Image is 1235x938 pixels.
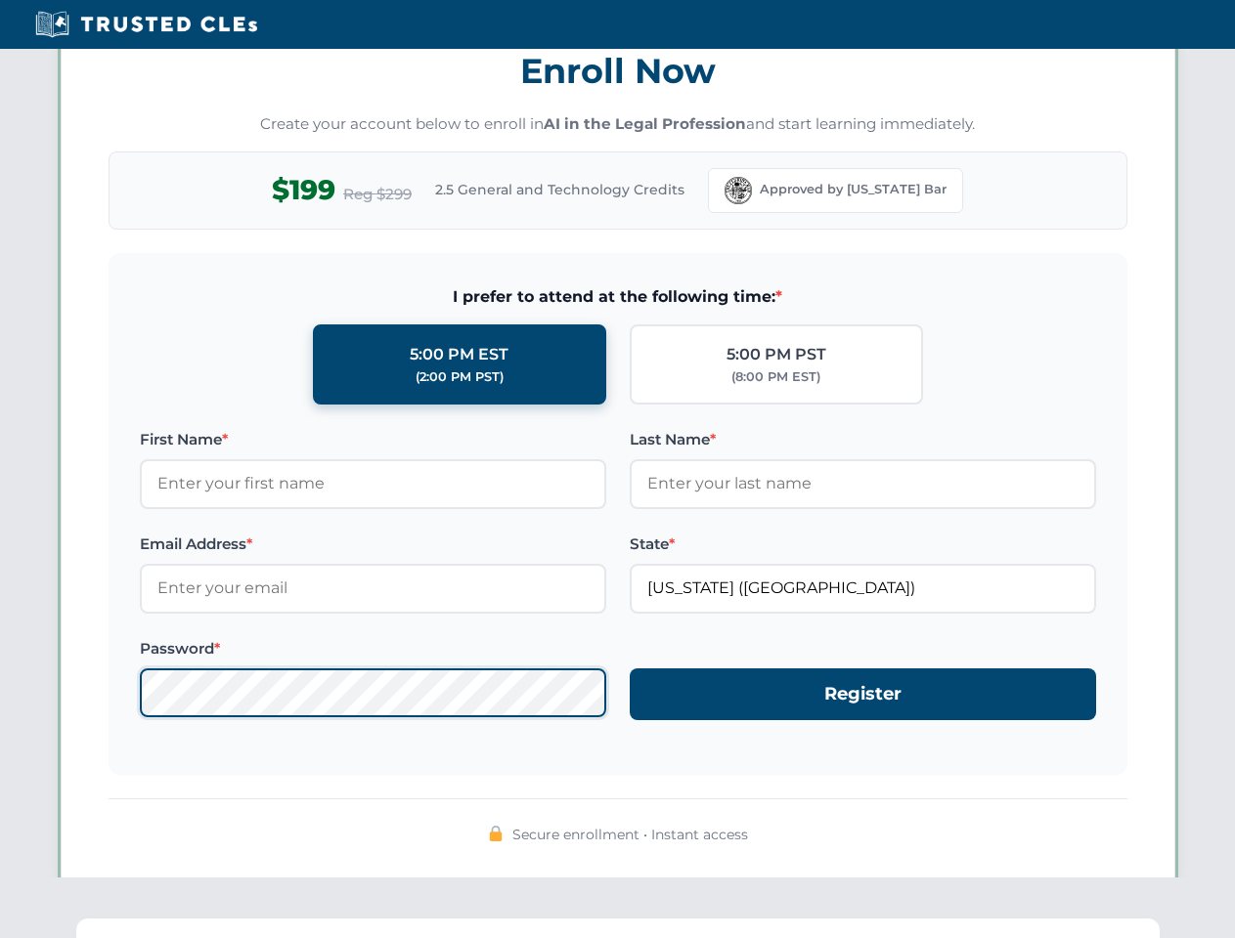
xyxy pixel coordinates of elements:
[760,180,947,199] span: Approved by [US_STATE] Bar
[109,40,1127,102] h3: Enroll Now
[727,342,826,367] div: 5:00 PM PST
[544,114,746,133] strong: AI in the Legal Profession
[29,10,263,39] img: Trusted CLEs
[435,179,684,200] span: 2.5 General and Technology Credits
[630,668,1096,720] button: Register
[272,168,335,212] span: $199
[140,564,606,613] input: Enter your email
[140,459,606,508] input: Enter your first name
[416,367,504,387] div: (2:00 PM PST)
[630,564,1096,613] input: Florida (FL)
[731,367,820,387] div: (8:00 PM EST)
[140,637,606,661] label: Password
[140,533,606,556] label: Email Address
[630,533,1096,556] label: State
[630,459,1096,508] input: Enter your last name
[512,824,748,845] span: Secure enrollment • Instant access
[725,177,752,204] img: Florida Bar
[140,284,1096,310] span: I prefer to attend at the following time:
[343,183,412,206] span: Reg $299
[109,113,1127,136] p: Create your account below to enroll in and start learning immediately.
[488,826,504,841] img: 🔒
[410,342,508,367] div: 5:00 PM EST
[140,428,606,451] label: First Name
[630,428,1096,451] label: Last Name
